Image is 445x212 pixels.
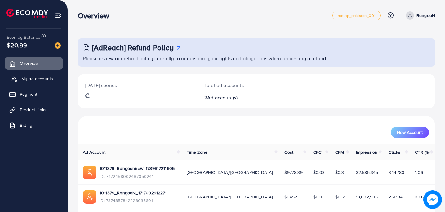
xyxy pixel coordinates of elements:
p: Please review our refund policy carefully to understand your rights and obligations when requesti... [83,55,431,62]
a: My ad accounts [5,73,63,85]
span: Overview [20,60,38,66]
img: menu [55,12,62,19]
p: RangooN [416,12,435,19]
img: ic-ads-acc.e4c84228.svg [83,190,96,204]
span: 344,780 [389,169,404,175]
span: Product Links [20,107,47,113]
a: 1011379_RangooN_1717092912271 [100,190,167,196]
a: metap_pakistan_001 [332,11,381,20]
span: Payment [20,91,37,97]
span: New Account [397,130,423,135]
span: $0.51 [335,194,346,200]
p: Total ad accounts [204,82,279,89]
span: Time Zone [187,149,207,155]
span: CPC [313,149,321,155]
a: RangooN [403,11,435,20]
a: Product Links [5,104,63,116]
img: ic-ads-acc.e4c84228.svg [83,166,96,179]
a: Overview [5,57,63,69]
span: Ad Account [83,149,106,155]
span: 3.66 [415,194,424,200]
span: 1.06 [415,169,423,175]
span: Ecomdy Balance [7,34,40,40]
a: Billing [5,119,63,131]
span: CTR (%) [415,149,429,155]
span: $0.3 [335,169,344,175]
img: logo [6,9,48,18]
span: $9778.39 [284,169,302,175]
span: $3452 [284,194,297,200]
span: Billing [20,122,32,128]
p: [DATE] spends [85,82,189,89]
span: Impression [356,149,378,155]
span: My ad accounts [21,76,53,82]
span: [GEOGRAPHIC_DATA]/[GEOGRAPHIC_DATA] [187,169,273,175]
h3: [AdReach] Refund Policy [92,43,174,52]
button: New Account [391,127,429,138]
img: image [55,42,61,49]
h3: Overview [78,11,114,20]
h2: 2 [204,95,279,101]
span: ID: 7472458002487050241 [100,173,175,179]
span: ID: 7374857842228035601 [100,197,167,204]
span: 13,032,905 [356,194,378,200]
span: CPM [335,149,344,155]
span: $20.99 [7,41,27,50]
span: Ad account(s) [207,94,238,101]
span: Clicks [389,149,400,155]
span: 251,184 [389,194,403,200]
span: $0.03 [313,169,325,175]
span: $0.03 [313,194,325,200]
a: 1011379_Rangoonnew_1739817211605 [100,165,175,171]
span: [GEOGRAPHIC_DATA]/[GEOGRAPHIC_DATA] [187,194,273,200]
span: 32,585,345 [356,169,378,175]
span: metap_pakistan_001 [338,14,376,18]
img: image [423,190,442,209]
a: Payment [5,88,63,100]
span: Cost [284,149,293,155]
